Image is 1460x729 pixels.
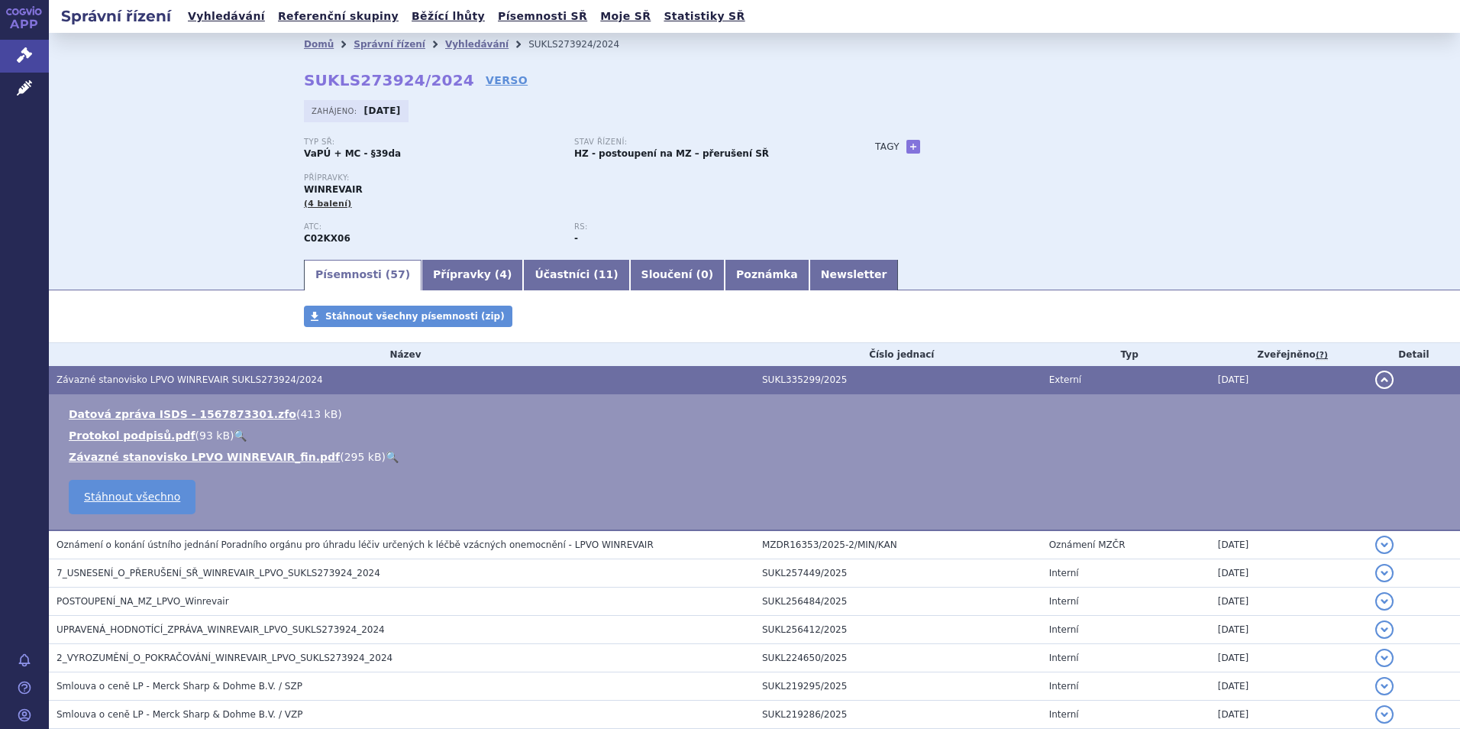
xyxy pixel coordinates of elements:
[304,148,401,159] strong: VaPÚ + MC - §39da
[57,709,303,720] span: Smlouva o ceně LP - Merck Sharp & Dohme B.V. / VZP
[304,39,334,50] a: Domů
[49,5,183,27] h2: Správní řízení
[1368,343,1460,366] th: Detail
[364,105,401,116] strong: [DATE]
[1375,564,1394,582] button: detail
[754,530,1042,559] td: MZDR16353/2025-2/MIN/KAN
[354,39,425,50] a: Správní řízení
[659,6,749,27] a: Statistiky SŘ
[754,366,1042,394] td: SUKL335299/2025
[754,672,1042,701] td: SUKL219295/2025
[725,260,809,290] a: Poznámka
[57,568,380,578] span: 7_USNESENÍ_O_PŘERUŠENÍ_SŘ_WINREVAIR_LPVO_SUKLS273924_2024
[183,6,270,27] a: Vyhledávání
[1210,530,1368,559] td: [DATE]
[304,233,350,244] strong: SOTATERCEPT
[754,701,1042,729] td: SUKL219286/2025
[486,73,528,88] a: VERSO
[304,173,845,183] p: Přípravky:
[1210,616,1368,644] td: [DATE]
[69,451,340,463] a: Závazné stanovisko LPVO WINREVAIR_fin.pdf
[49,343,754,366] th: Název
[1210,559,1368,588] td: [DATE]
[344,451,382,463] span: 295 kB
[304,199,352,209] span: (4 balení)
[69,407,1445,422] li: ( )
[1375,620,1394,639] button: detail
[493,6,592,27] a: Písemnosti SŘ
[754,559,1042,588] td: SUKL257449/2025
[701,268,709,280] span: 0
[754,616,1042,644] td: SUKL256412/2025
[1049,709,1079,720] span: Interní
[273,6,403,27] a: Referenční skupiny
[523,260,629,290] a: Účastníci (11)
[528,33,639,56] li: SUKLS273924/2024
[300,408,338,420] span: 413 kB
[304,306,512,327] a: Stáhnout všechny písemnosti (zip)
[407,6,489,27] a: Běžící lhůty
[57,653,392,663] span: 2_VYROZUMĚNÍ_O_POKRAČOVÁNÍ_WINREVAIR_LPVO_SUKLS273924_2024
[304,222,559,232] p: ATC:
[1210,701,1368,729] td: [DATE]
[630,260,725,290] a: Sloučení (0)
[445,39,509,50] a: Vyhledávání
[325,311,505,322] span: Stáhnout všechny písemnosti (zip)
[809,260,899,290] a: Newsletter
[574,233,578,244] strong: -
[69,428,1445,443] li: ( )
[1042,343,1210,366] th: Typ
[1375,705,1394,724] button: detail
[312,105,360,117] span: Zahájeno:
[390,268,405,280] span: 57
[234,429,247,442] a: 🔍
[574,138,829,147] p: Stav řízení:
[304,260,422,290] a: Písemnosti (57)
[1049,624,1079,635] span: Interní
[1316,350,1328,361] abbr: (?)
[69,449,1445,465] li: ( )
[1049,568,1079,578] span: Interní
[1210,644,1368,672] td: [DATE]
[57,624,385,635] span: UPRAVENÁ_HODNOTÍCÍ_ZPRÁVA_WINREVAIR_LPVO_SUKLS273924_2024
[57,596,229,607] span: POSTOUPENÍ_NA_MZ_LPVO_Winrevair
[304,138,559,147] p: Typ SŘ:
[875,138,900,156] h3: Tagy
[1375,536,1394,554] button: detail
[57,681,302,692] span: Smlouva o ceně LP - Merck Sharp & Dohme B.V. / SZP
[69,429,195,442] a: Protokol podpisů.pdf
[1375,592,1394,611] button: detail
[1049,596,1079,607] span: Interní
[1049,653,1079,663] span: Interní
[1210,343,1368,366] th: Zveřejněno
[57,374,323,385] span: Závazné stanovisko LPVO WINREVAIR SUKLS273924/2024
[499,268,507,280] span: 4
[596,6,655,27] a: Moje SŘ
[1375,649,1394,667] button: detail
[304,71,474,89] strong: SUKLS273924/2024
[199,429,230,442] span: 93 kB
[386,451,399,463] a: 🔍
[1049,681,1079,692] span: Interní
[574,148,769,159] strong: HZ - postoupení na MZ – přerušení SŘ
[1210,366,1368,394] td: [DATE]
[906,140,920,154] a: +
[1375,371,1394,389] button: detail
[1049,539,1126,550] span: Oznámení MZČR
[754,644,1042,672] td: SUKL224650/2025
[1210,672,1368,701] td: [DATE]
[1210,588,1368,616] td: [DATE]
[574,222,829,232] p: RS:
[754,343,1042,366] th: Číslo jednací
[1049,374,1081,385] span: Externí
[754,588,1042,616] td: SUKL256484/2025
[69,480,195,514] a: Stáhnout všechno
[57,539,654,550] span: Oznámení o konání ústního jednání Poradního orgánu pro úhradu léčiv určených k léčbě vzácných one...
[69,408,296,420] a: Datová zpráva ISDS - 1567873301.zfo
[304,184,363,195] span: WINREVAIR
[422,260,523,290] a: Přípravky (4)
[599,268,613,280] span: 11
[1375,677,1394,695] button: detail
